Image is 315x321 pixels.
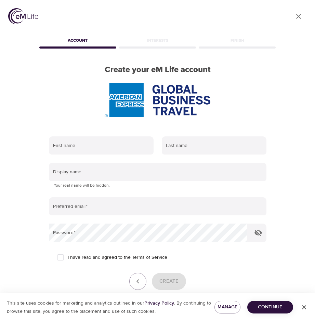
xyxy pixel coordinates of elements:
[105,83,210,117] img: AmEx%20GBT%20logo.png
[253,303,288,311] span: Continue
[54,182,262,189] p: Your real name will be hidden.
[220,303,235,311] span: Manage
[8,8,38,24] img: logo
[214,301,240,313] button: Manage
[144,300,174,306] a: Privacy Policy
[132,254,167,261] a: Terms of Service
[68,254,167,261] span: I have read and agreed to the
[38,65,277,75] h2: Create your eM Life account
[247,301,293,313] button: Continue
[290,8,307,25] a: close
